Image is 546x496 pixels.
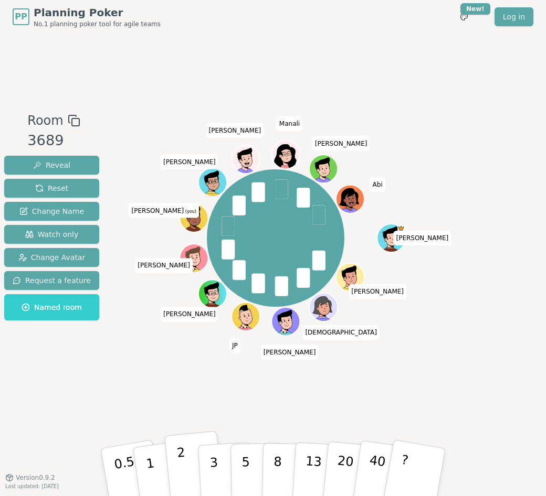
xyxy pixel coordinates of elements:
span: Click to change your name [161,307,218,321]
span: Change Avatar [18,252,86,263]
div: 3689 [27,130,80,152]
span: Click to change your name [349,284,406,299]
span: Click to change your name [277,116,302,131]
button: Request a feature [4,271,99,290]
span: Version 0.9.2 [16,473,55,482]
span: Named room [22,302,82,312]
span: Click to change your name [135,258,193,273]
a: Log in [495,7,533,26]
button: Watch only [4,225,99,244]
span: Request a feature [13,275,91,286]
div: New! [460,3,490,15]
button: Change Avatar [4,248,99,267]
span: Reveal [33,160,70,170]
span: Click to change your name [370,177,385,192]
span: PP [15,10,27,23]
span: Click to change your name [393,231,451,245]
span: (you) [184,209,196,213]
span: Room [27,111,63,130]
span: Click to change your name [229,338,240,353]
span: Click to change your name [302,325,379,340]
button: Reset [4,179,99,198]
button: Version0.9.2 [5,473,55,482]
a: PPPlanning PokerNo.1 planning poker tool for agile teams [13,5,161,28]
span: No.1 planning poker tool for agile teams [34,20,161,28]
span: Reset [35,183,68,193]
span: Click to change your name [161,154,218,169]
button: Named room [4,294,99,320]
button: Click to change your avatar [181,204,207,231]
span: Watch only [25,229,79,240]
button: Change Name [4,202,99,221]
span: Click to change your name [312,136,370,150]
span: Last updated: [DATE] [5,483,59,489]
span: Click to change your name [129,203,199,218]
span: Change Name [19,206,84,217]
span: Click to change your name [206,123,264,138]
button: Reveal [4,156,99,175]
button: New! [455,7,474,26]
span: Dan is the host [397,225,404,232]
span: Click to change your name [261,345,319,360]
span: Planning Poker [34,5,161,20]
